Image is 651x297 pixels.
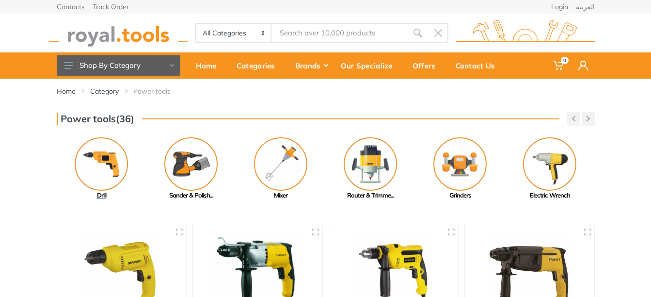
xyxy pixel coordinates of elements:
div: Home [189,55,230,76]
a: Drill [57,137,146,200]
img: Royal - Router & Trimmer [344,137,397,191]
a: Electric Wrench [505,137,595,200]
span: 0 [561,57,569,64]
a: Categories [230,52,288,79]
img: royal.tools Logo [49,20,188,47]
a: Home [189,52,230,79]
img: Royal - Electric Wrench [523,137,576,191]
img: Royal - Drill [75,137,128,191]
a: العربية [576,3,595,10]
a: Router & Trimme... [326,137,415,200]
div: Categories [230,55,288,76]
img: Royal - Mixer [254,137,307,191]
img: royal.tools Logo [456,20,595,47]
div: Offers [406,55,449,76]
div: Contact Us [449,55,508,76]
div: Brands [288,55,334,76]
a: Mixer [236,137,326,200]
div: Our Specialize [334,55,406,76]
img: Royal - Sander & Polisher [164,137,218,191]
li: Power tools [133,86,185,96]
a: Our Specialize [334,52,406,79]
div: Drill [57,191,146,200]
a: Login [551,3,568,10]
a: 0 [547,52,572,79]
h3: Power tools(36) [57,113,134,125]
div: Sander & Polish... [146,191,236,200]
a: Offers [406,52,449,79]
nav: breadcrumb [57,86,595,96]
div: Electric Wrench [505,191,595,200]
a: Contact Us [449,52,508,79]
div: Grinders [415,191,505,200]
img: Royal - Grinders [433,137,487,191]
a: Category [90,86,119,96]
a: Home [57,86,76,96]
a: Grinders [415,137,505,200]
div: Router & Trimme... [326,191,415,200]
div: Mixer [236,191,326,200]
a: Sander & Polish... [146,137,236,200]
select: Category [196,24,272,42]
button: Shop By Category [57,55,180,76]
input: Site search [271,23,407,43]
a: Contacts [57,3,85,10]
a: Track Order [93,3,129,10]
